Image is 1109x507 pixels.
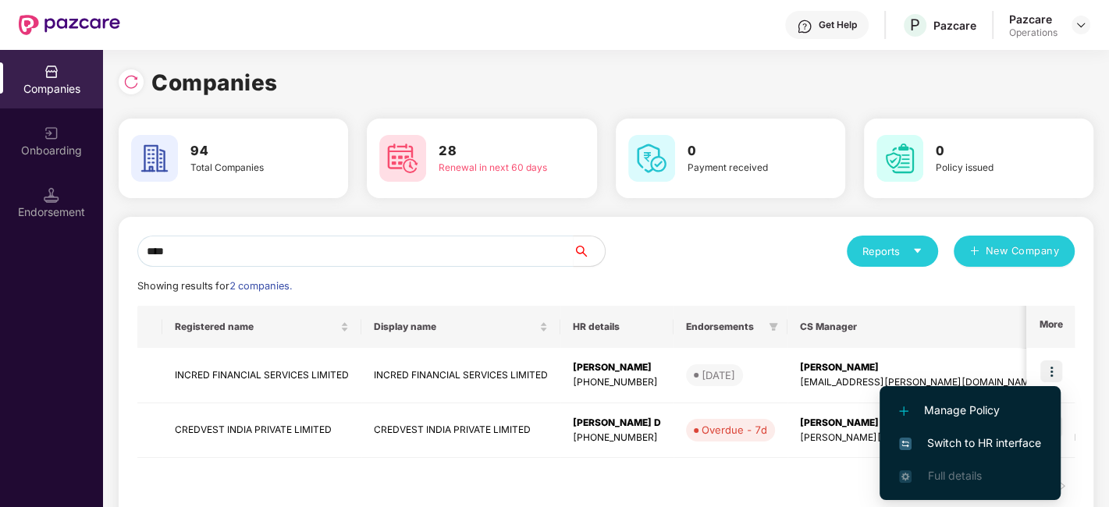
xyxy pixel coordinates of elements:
img: svg+xml;base64,PHN2ZyB4bWxucz0iaHR0cDovL3d3dy53My5vcmcvMjAwMC9zdmciIHdpZHRoPSI2MCIgaGVpZ2h0PSI2MC... [131,135,178,182]
img: svg+xml;base64,PHN2ZyBpZD0iUmVsb2FkLTMyeDMyIiB4bWxucz0iaHR0cDovL3d3dy53My5vcmcvMjAwMC9zdmciIHdpZH... [123,74,139,90]
div: Get Help [819,19,857,31]
span: plus [969,246,979,258]
button: plusNew Company [954,236,1075,267]
div: [PERSON_NAME] [573,360,661,375]
th: Display name [361,306,560,348]
td: CREDVEST INDIA PRIVATE LIMITED [361,403,560,459]
img: svg+xml;base64,PHN2ZyB4bWxucz0iaHR0cDovL3d3dy53My5vcmcvMjAwMC9zdmciIHdpZHRoPSIxNi4zNjMiIGhlaWdodD... [899,470,912,483]
span: caret-down [912,246,922,256]
h3: 94 [190,141,304,161]
img: svg+xml;base64,PHN2ZyB4bWxucz0iaHR0cDovL3d3dy53My5vcmcvMjAwMC9zdmciIHdpZHRoPSI2MCIgaGVpZ2h0PSI2MC... [628,135,675,182]
img: svg+xml;base64,PHN2ZyBpZD0iSGVscC0zMngzMiIgeG1sbnM9Imh0dHA6Ly93d3cudzMub3JnLzIwMDAvc3ZnIiB3aWR0aD... [797,19,812,34]
div: Total Companies [190,161,304,175]
span: Full details [927,469,981,482]
li: Next Page [1050,473,1075,498]
h3: 0 [688,141,802,161]
img: svg+xml;base64,PHN2ZyB4bWxucz0iaHR0cDovL3d3dy53My5vcmcvMjAwMC9zdmciIHdpZHRoPSIxMi4yMDEiIGhlaWdodD... [899,406,908,416]
img: svg+xml;base64,PHN2ZyB3aWR0aD0iMTQuNSIgaGVpZ2h0PSIxNC41IiB2aWV3Qm94PSIwIDAgMTYgMTYiIGZpbGw9Im5vbm... [44,187,59,203]
div: [PHONE_NUMBER] [573,431,661,445]
img: svg+xml;base64,PHN2ZyBpZD0iRHJvcGRvd24tMzJ4MzIiIHhtbG5zPSJodHRwOi8vd3d3LnczLm9yZy8yMDAwL3N2ZyIgd2... [1075,19,1087,31]
div: Payment received [688,161,802,175]
span: filter [769,322,778,331]
span: Display name [374,321,536,333]
span: search [573,245,605,257]
img: svg+xml;base64,PHN2ZyB4bWxucz0iaHR0cDovL3d3dy53My5vcmcvMjAwMC9zdmciIHdpZHRoPSI2MCIgaGVpZ2h0PSI2MC... [876,135,923,182]
span: New Company [986,243,1060,259]
span: Endorsements [686,321,762,333]
span: right [1057,481,1067,491]
img: svg+xml;base64,PHN2ZyB3aWR0aD0iMjAiIGhlaWdodD0iMjAiIHZpZXdCb3g9IjAgMCAyMCAyMCIgZmlsbD0ibm9uZSIgeG... [44,126,59,141]
span: P [910,16,920,34]
th: HR details [560,306,674,348]
div: [DATE] [702,367,735,383]
img: New Pazcare Logo [19,15,120,35]
span: Registered name [175,321,337,333]
h1: Companies [151,66,278,100]
div: Pazcare [933,18,976,33]
div: Pazcare [1009,12,1057,27]
td: INCRED FINANCIAL SERVICES LIMITED [361,348,560,403]
button: search [573,236,606,267]
img: svg+xml;base64,PHN2ZyBpZD0iQ29tcGFuaWVzIiB4bWxucz0iaHR0cDovL3d3dy53My5vcmcvMjAwMC9zdmciIHdpZHRoPS... [44,64,59,80]
div: Reports [862,243,922,259]
div: [PHONE_NUMBER] [573,375,661,390]
button: right [1050,473,1075,498]
th: Registered name [162,306,361,348]
div: Operations [1009,27,1057,39]
span: Switch to HR interface [899,434,1041,452]
span: filter [766,317,781,336]
span: CS Manager [800,321,1104,333]
td: INCRED FINANCIAL SERVICES LIMITED [162,348,361,403]
div: Overdue - 7d [702,422,767,438]
span: 2 companies. [229,280,292,292]
div: Renewal in next 60 days [439,161,553,175]
img: icon [1040,360,1062,382]
h3: 28 [439,141,553,161]
img: svg+xml;base64,PHN2ZyB4bWxucz0iaHR0cDovL3d3dy53My5vcmcvMjAwMC9zdmciIHdpZHRoPSI2MCIgaGVpZ2h0PSI2MC... [379,135,426,182]
th: More [1026,306,1075,348]
div: [PERSON_NAME] D [573,416,661,431]
div: Policy issued [936,161,1050,175]
span: Showing results for [137,280,292,292]
img: svg+xml;base64,PHN2ZyB4bWxucz0iaHR0cDovL3d3dy53My5vcmcvMjAwMC9zdmciIHdpZHRoPSIxNiIgaGVpZ2h0PSIxNi... [899,438,912,450]
h3: 0 [936,141,1050,161]
td: CREDVEST INDIA PRIVATE LIMITED [162,403,361,459]
span: Manage Policy [899,402,1041,419]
